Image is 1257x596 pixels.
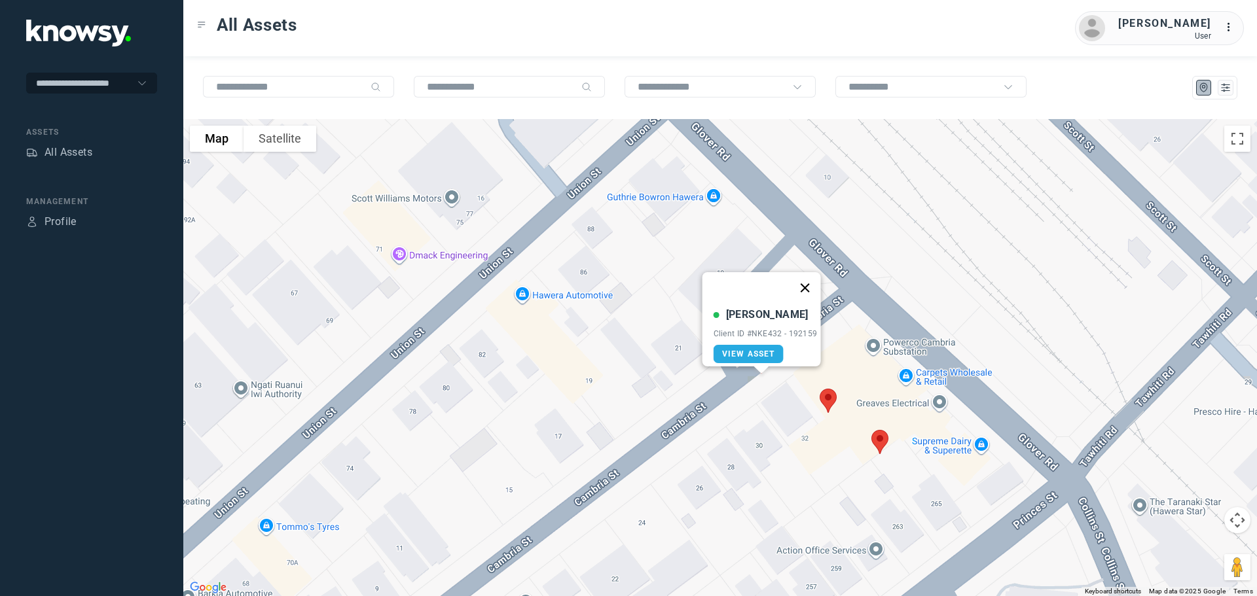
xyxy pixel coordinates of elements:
[190,126,244,152] button: Show street map
[26,126,157,138] div: Assets
[726,307,809,323] div: [PERSON_NAME]
[1224,126,1250,152] button: Toggle fullscreen view
[45,145,92,160] div: All Assets
[26,216,38,228] div: Profile
[26,147,38,158] div: Assets
[714,329,818,338] div: Client ID #NKE432 - 192159
[1224,554,1250,580] button: Drag Pegman onto the map to open Street View
[1225,22,1238,32] tspan: ...
[26,20,131,46] img: Application Logo
[1220,82,1231,94] div: List
[1079,15,1105,41] img: avatar.png
[1224,20,1240,37] div: :
[714,345,784,363] a: View Asset
[722,349,775,359] span: View Asset
[371,82,381,92] div: Search
[1085,587,1141,596] button: Keyboard shortcuts
[187,579,230,596] a: Open this area in Google Maps (opens a new window)
[1118,16,1211,31] div: [PERSON_NAME]
[26,214,77,230] a: ProfileProfile
[1198,82,1210,94] div: Map
[1118,31,1211,41] div: User
[187,579,230,596] img: Google
[581,82,592,92] div: Search
[244,126,316,152] button: Show satellite imagery
[1224,20,1240,35] div: :
[197,20,206,29] div: Toggle Menu
[1149,587,1226,595] span: Map data ©2025 Google
[26,196,157,207] div: Management
[1224,507,1250,533] button: Map camera controls
[217,13,297,37] span: All Assets
[26,145,92,160] a: AssetsAll Assets
[1233,587,1253,595] a: Terms (opens in new tab)
[789,272,820,304] button: Close
[45,214,77,230] div: Profile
